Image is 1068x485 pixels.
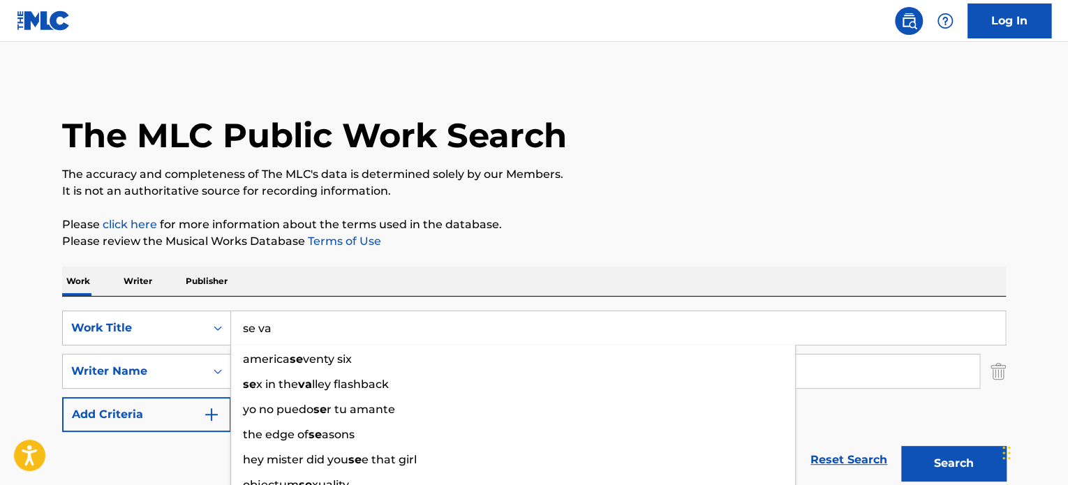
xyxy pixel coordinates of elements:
[62,216,1006,233] p: Please for more information about the terms used in the database.
[71,320,197,336] div: Work Title
[362,453,417,466] span: e that girl
[313,403,327,416] strong: se
[991,354,1006,389] img: Delete Criterion
[71,363,197,380] div: Writer Name
[305,234,381,248] a: Terms of Use
[62,183,1006,200] p: It is not an authoritative source for recording information.
[203,406,220,423] img: 9d2ae6d4665cec9f34b9.svg
[1002,432,1011,474] div: Drag
[901,446,1006,481] button: Search
[312,378,389,391] span: lley flashback
[256,378,298,391] span: x in the
[290,352,303,366] strong: se
[348,453,362,466] strong: se
[243,378,256,391] strong: se
[327,403,395,416] span: r tu amante
[181,267,232,296] p: Publisher
[937,13,954,29] img: help
[895,7,923,35] a: Public Search
[309,428,322,441] strong: se
[103,218,157,231] a: click here
[62,114,567,156] h1: The MLC Public Work Search
[243,352,290,366] span: america
[62,233,1006,250] p: Please review the Musical Works Database
[303,352,352,366] span: venty six
[62,267,94,296] p: Work
[998,418,1068,485] iframe: Chat Widget
[119,267,156,296] p: Writer
[322,428,355,441] span: asons
[243,428,309,441] span: the edge of
[967,3,1051,38] a: Log In
[243,403,313,416] span: yo no puedo
[62,166,1006,183] p: The accuracy and completeness of The MLC's data is determined solely by our Members.
[62,397,231,432] button: Add Criteria
[900,13,917,29] img: search
[298,378,312,391] strong: va
[17,10,71,31] img: MLC Logo
[931,7,959,35] div: Help
[803,445,894,475] a: Reset Search
[243,453,348,466] span: hey mister did you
